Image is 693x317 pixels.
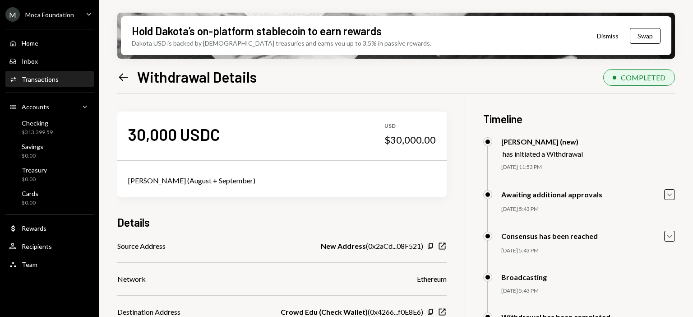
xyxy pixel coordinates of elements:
[22,57,38,65] div: Inbox
[501,190,602,199] div: Awaiting additional approvals
[501,287,675,295] div: [DATE] 5:43 PM
[586,25,630,47] button: Dismiss
[5,7,20,22] div: M
[22,143,43,150] div: Savings
[22,242,52,250] div: Recipients
[22,199,38,207] div: $0.00
[5,220,94,236] a: Rewards
[22,152,43,160] div: $0.00
[132,23,382,38] div: Hold Dakota’s on-platform stablecoin to earn rewards
[501,137,583,146] div: [PERSON_NAME] (new)
[5,35,94,51] a: Home
[132,38,431,48] div: Dakota USD is backed by [DEMOGRAPHIC_DATA] treasuries and earns you up to 3.5% in passive rewards.
[22,103,49,111] div: Accounts
[22,75,59,83] div: Transactions
[5,140,94,162] a: Savings$0.00
[5,117,94,138] a: Checking$313,399.59
[117,215,150,230] h3: Details
[384,122,436,130] div: USD
[22,166,47,174] div: Treasury
[22,190,38,197] div: Cards
[117,274,146,284] div: Network
[503,149,583,158] div: has initiated a Withdrawal
[137,68,257,86] h1: Withdrawal Details
[22,129,53,136] div: $313,399.59
[22,261,37,268] div: Team
[321,241,423,252] div: ( 0x2aCd...08F521 )
[483,112,675,126] h3: Timeline
[501,232,598,240] div: Consensus has been reached
[117,241,166,252] div: Source Address
[384,134,436,146] div: $30,000.00
[321,241,366,252] b: New Address
[501,205,675,213] div: [DATE] 5:43 PM
[417,274,447,284] div: Ethereum
[5,98,94,115] a: Accounts
[22,119,53,127] div: Checking
[5,163,94,185] a: Treasury$0.00
[128,124,220,145] div: 30,000 USDC
[25,11,74,19] div: Moca Foundation
[5,71,94,87] a: Transactions
[5,256,94,272] a: Team
[128,175,436,186] div: [PERSON_NAME] (August + September)
[501,273,547,281] div: Broadcasting
[621,73,665,82] div: COMPLETED
[5,187,94,209] a: Cards$0.00
[22,224,46,232] div: Rewards
[501,247,675,255] div: [DATE] 5:43 PM
[5,238,94,254] a: Recipients
[501,163,675,171] div: [DATE] 11:53 PM
[22,176,47,183] div: $0.00
[630,28,661,44] button: Swap
[22,39,38,47] div: Home
[5,53,94,69] a: Inbox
